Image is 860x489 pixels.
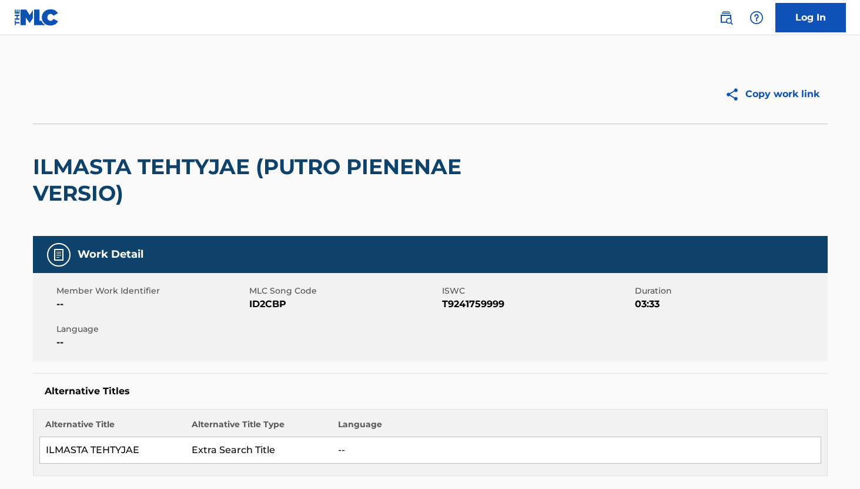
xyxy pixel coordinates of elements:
span: Member Work Identifier [56,285,246,297]
span: ISWC [442,285,632,297]
a: Log In [775,3,846,32]
img: MLC Logo [14,9,59,26]
span: Duration [635,285,825,297]
img: help [749,11,764,25]
td: Extra Search Title [186,437,332,464]
img: Work Detail [52,248,66,262]
th: Language [332,418,821,437]
td: -- [332,437,821,464]
th: Alternative Title Type [186,418,332,437]
h2: ILMASTA TEHTYJAE (PUTRO PIENENAE VERSIO) [33,154,510,207]
span: 03:33 [635,297,825,311]
span: -- [56,335,246,350]
img: Copy work link [725,87,745,102]
a: Public Search [714,6,738,29]
div: Help [745,6,768,29]
th: Alternative Title [39,418,186,437]
span: -- [56,297,246,311]
img: search [719,11,733,25]
span: MLC Song Code [249,285,439,297]
td: ILMASTA TEHTYJAE [39,437,186,464]
span: T9241759999 [442,297,632,311]
h5: Work Detail [78,248,143,261]
span: Language [56,323,246,335]
span: ID2CBP [249,297,439,311]
h5: Alternative Titles [45,385,816,397]
button: Copy work link [717,79,828,109]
